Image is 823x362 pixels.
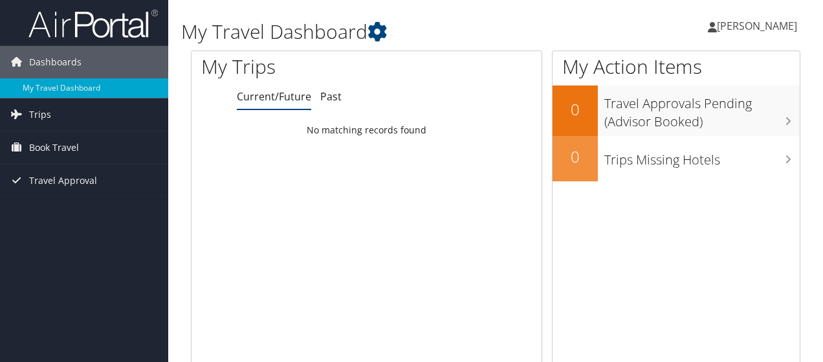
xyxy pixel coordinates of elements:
[553,53,800,80] h1: My Action Items
[553,85,800,135] a: 0Travel Approvals Pending (Advisor Booked)
[717,19,797,33] span: [PERSON_NAME]
[29,98,51,131] span: Trips
[28,8,158,39] img: airportal-logo.png
[553,98,598,120] h2: 0
[320,89,342,104] a: Past
[708,6,810,45] a: [PERSON_NAME]
[604,144,800,169] h3: Trips Missing Hotels
[29,164,97,197] span: Travel Approval
[604,88,800,131] h3: Travel Approvals Pending (Advisor Booked)
[553,146,598,168] h2: 0
[181,18,600,45] h1: My Travel Dashboard
[237,89,311,104] a: Current/Future
[192,119,542,142] td: No matching records found
[29,131,79,164] span: Book Travel
[553,136,800,181] a: 0Trips Missing Hotels
[201,53,386,80] h1: My Trips
[29,46,82,78] span: Dashboards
